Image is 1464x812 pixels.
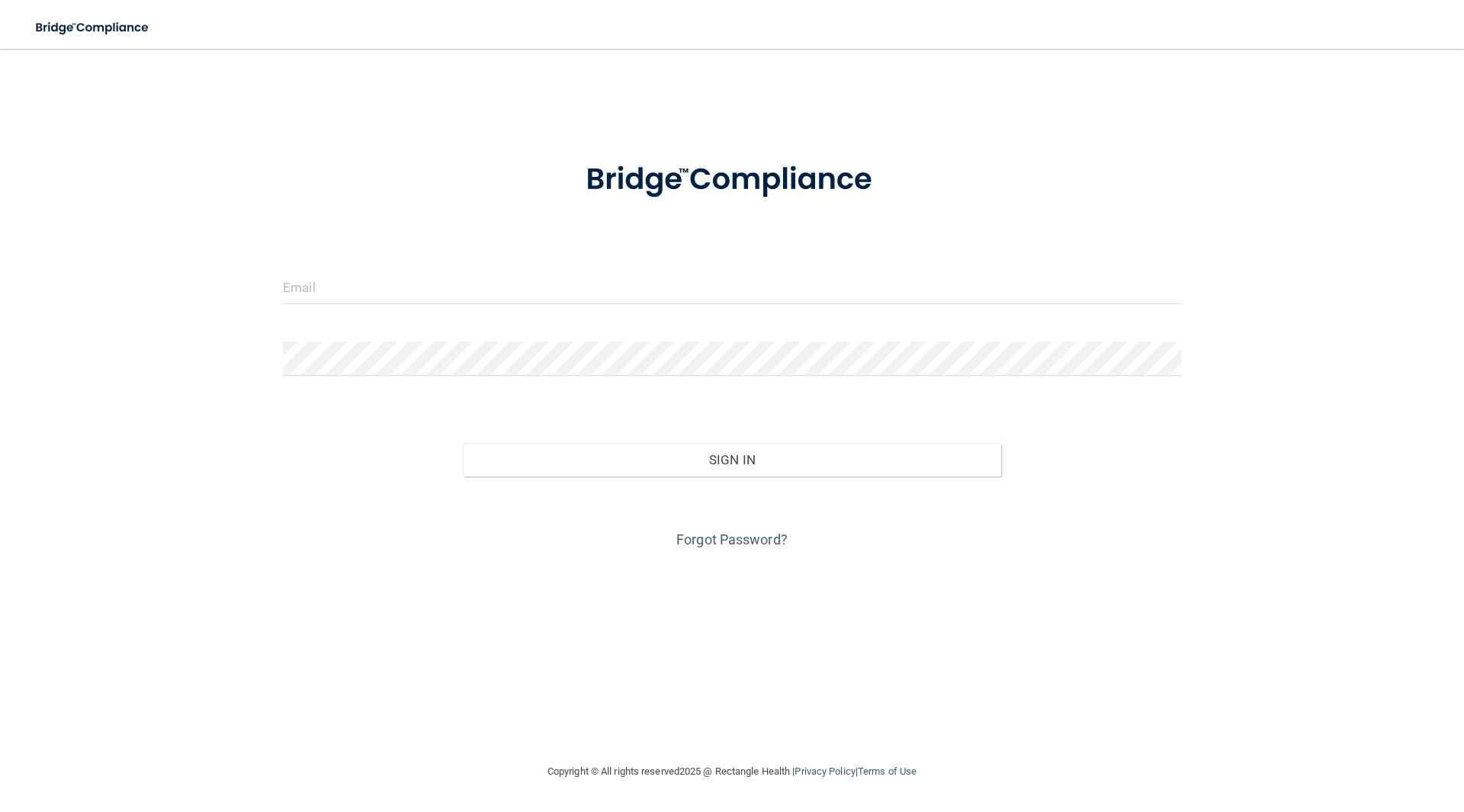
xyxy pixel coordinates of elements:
a: Terms of Use [858,765,917,777]
div: Copyright © All rights reserved 2025 @ Rectangle Health | | [454,747,1010,796]
button: Sign In [463,443,1002,477]
a: Privacy Policy [795,765,855,777]
input: Email [283,270,1181,304]
img: bridge_compliance_login_screen.278c3ca4.svg [554,140,910,220]
a: Forgot Password? [676,531,788,547]
img: bridge_compliance_login_screen.278c3ca4.svg [23,12,163,43]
